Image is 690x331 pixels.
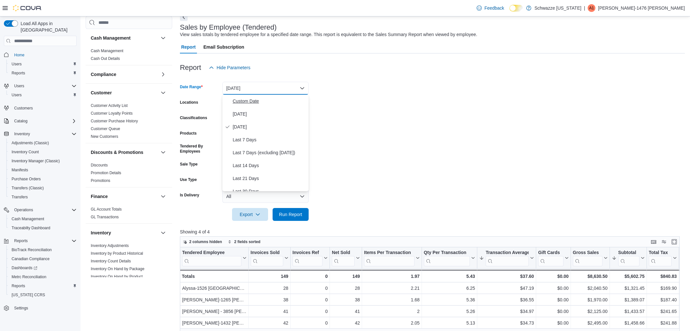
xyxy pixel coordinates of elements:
[12,51,27,59] a: Home
[573,250,602,256] div: Gross Sales
[91,214,119,220] span: GL Transactions
[9,91,77,99] span: Users
[424,250,475,266] button: Qty Per Transaction
[538,285,569,292] div: $0.00
[91,193,158,200] button: Finance
[14,306,28,311] span: Settings
[364,285,420,292] div: 2.21
[91,118,138,124] span: Customer Purchase History
[1,303,79,313] button: Settings
[538,250,569,266] button: Gift Cards
[9,273,49,281] a: Metrc Reconciliation
[6,60,79,69] button: Users
[474,2,507,14] a: Feedback
[12,130,77,138] span: Inventory
[670,238,678,246] button: Enter fullscreen
[91,56,120,61] a: Cash Out Details
[91,90,112,96] h3: Customer
[649,250,672,256] div: Total Tax
[538,319,569,327] div: $0.00
[180,144,220,154] label: Tendered By Employees
[12,206,36,214] button: Operations
[12,304,77,312] span: Settings
[649,308,677,316] div: $241.65
[649,296,677,304] div: $187.40
[91,251,143,256] span: Inventory by Product Historical
[12,274,46,279] span: Metrc Reconciliation
[6,156,79,165] button: Inventory Manager (Classic)
[293,250,323,256] div: Invoices Ref
[91,170,121,175] span: Promotion Details
[424,250,470,256] div: Qty Per Transaction
[293,319,328,327] div: 0
[9,224,77,232] span: Traceabilty Dashboard
[182,250,241,256] div: Tendered Employee
[91,49,123,53] a: Cash Management
[612,308,645,316] div: $1,433.57
[159,148,167,156] button: Discounts & Promotions
[180,229,685,235] p: Showing 4 of 4
[233,123,306,131] span: [DATE]
[479,319,534,327] div: $34.73
[332,272,360,280] div: 149
[9,157,62,165] a: Inventory Manager (Classic)
[364,319,420,327] div: 2.05
[486,250,529,256] div: Transaction Average
[9,215,47,223] a: Cash Management
[180,238,225,246] button: 2 columns hidden
[364,308,420,316] div: 2
[180,31,477,38] div: View sales totals by tendered employee for a specified date range. This report is equivalent to t...
[479,285,534,292] div: $47.19
[222,95,309,191] div: Select listbox
[12,117,30,125] button: Catalog
[250,285,288,292] div: 28
[538,250,564,256] div: Gift Cards
[180,13,188,21] button: Next
[12,71,25,76] span: Reports
[250,319,288,327] div: 42
[91,134,118,139] span: New Customers
[12,206,77,214] span: Operations
[182,308,247,316] div: [PERSON_NAME] - 3856 [PERSON_NAME]
[91,178,110,183] a: Promotions
[538,250,564,266] div: Gift Card Sales
[479,308,534,316] div: $34.97
[9,139,77,147] span: Adjustments (Classic)
[9,291,48,299] a: [US_STATE] CCRS
[233,175,306,182] span: Last 21 Days
[589,4,594,12] span: A1
[9,175,77,183] span: Purchase Orders
[535,4,582,12] p: Schwazze [US_STATE]
[12,225,50,231] span: Traceabilty Dashboard
[618,250,639,266] div: Subtotal
[233,162,306,169] span: Last 14 Days
[6,184,79,193] button: Transfers (Classic)
[91,119,138,123] a: Customer Purchase History
[159,193,167,200] button: Finance
[9,282,77,290] span: Reports
[91,111,133,116] a: Customer Loyalty Points
[182,285,247,292] div: Alyssa-1526 [GEOGRAPHIC_DATA]
[364,250,415,256] div: Items Per Transaction
[6,138,79,147] button: Adjustments (Classic)
[9,148,42,156] a: Inventory Count
[206,61,253,74] button: Hide Parameters
[6,272,79,281] button: Metrc Reconciliation
[182,250,241,266] div: Tendered Employee
[217,64,250,71] span: Hide Parameters
[12,104,35,112] a: Customers
[6,290,79,299] button: [US_STATE] CCRS
[222,190,309,203] button: All
[424,285,475,292] div: 6.25
[12,92,22,98] span: Users
[182,272,247,280] div: Totals
[86,102,172,143] div: Customer
[9,60,77,68] span: Users
[91,207,122,212] a: GL Account Totals
[1,50,79,59] button: Home
[180,84,203,90] label: Date Range
[12,167,28,173] span: Manifests
[91,230,111,236] h3: Inventory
